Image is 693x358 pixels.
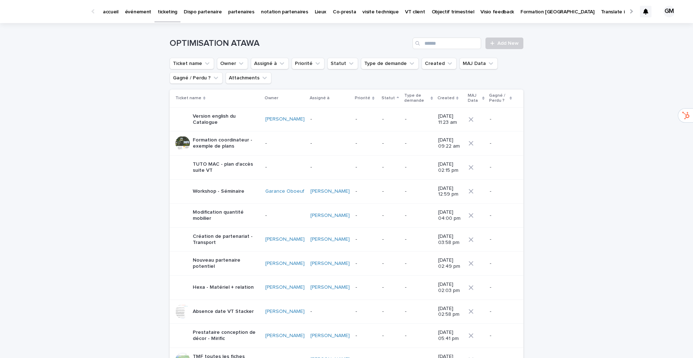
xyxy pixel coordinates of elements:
[438,281,463,294] p: [DATE] 02:03 pm
[356,140,376,147] p: -
[310,188,350,195] a: [PERSON_NAME]
[382,116,399,122] p: -
[356,213,376,219] p: -
[310,164,350,170] p: -
[438,209,463,222] p: [DATE] 04:00 pm
[437,94,454,102] p: Created
[193,233,260,246] p: Création de partenariat - Transport
[170,107,523,131] tr: Version english du Catalogue[PERSON_NAME] ----[DATE] 11:23 am-
[459,58,498,69] button: MAJ Data
[405,188,432,195] p: -
[170,300,523,324] tr: Absence date VT Stacker[PERSON_NAME] ----[DATE] 02:58 pm-
[193,257,260,270] p: Nouveau partenaire potentiel
[405,164,432,170] p: -
[490,116,512,122] p: -
[490,140,512,147] p: -
[170,252,523,276] tr: Nouveau partenaire potentiel[PERSON_NAME] [PERSON_NAME] ---[DATE] 02:49 pm-
[405,140,432,147] p: -
[193,113,260,126] p: Version english du Catalogue
[382,261,399,267] p: -
[193,309,254,315] p: Absence date VT Stacker
[413,38,481,49] input: Search
[490,284,512,291] p: -
[438,257,463,270] p: [DATE] 02:49 pm
[310,236,350,243] a: [PERSON_NAME]
[382,236,399,243] p: -
[193,284,254,291] p: Hexa - Matériel + relation
[382,140,399,147] p: -
[382,188,399,195] p: -
[382,94,395,102] p: Statut
[310,213,350,219] a: [PERSON_NAME]
[170,155,523,179] tr: TUTO MAC - plan d'accès suite VT-----[DATE] 02:15 pm-
[438,329,463,342] p: [DATE] 05:41 pm
[170,131,523,156] tr: Formation coordinateur - exemple de plans-----[DATE] 09:22 am-
[490,309,512,315] p: -
[438,137,463,149] p: [DATE] 09:22 am
[170,324,523,348] tr: Prestataire conception de décor - Mirific[PERSON_NAME] [PERSON_NAME] ---[DATE] 05:41 pm-
[310,309,350,315] p: -
[310,333,350,339] a: [PERSON_NAME]
[265,213,305,219] p: -
[310,94,330,102] p: Assigné à
[193,188,244,195] p: Workshop - Séminaire
[489,92,508,105] p: Gagné / Perdu ?
[405,116,432,122] p: -
[356,309,376,315] p: -
[265,284,305,291] a: [PERSON_NAME]
[14,4,84,19] img: Ls34BcGeRexTGTNfXpUC
[170,275,523,300] tr: Hexa - Matériel + relation[PERSON_NAME] [PERSON_NAME] ---[DATE] 02:03 pm-
[356,261,376,267] p: -
[438,161,463,174] p: [DATE] 02:15 pm
[468,92,480,105] p: MAJ Data
[217,58,248,69] button: Owner
[361,58,419,69] button: Type de demande
[327,58,358,69] button: Statut
[265,164,305,170] p: -
[485,38,523,49] a: Add New
[265,94,278,102] p: Owner
[382,213,399,219] p: -
[310,261,350,267] a: [PERSON_NAME]
[251,58,289,69] button: Assigné à
[226,72,271,84] button: Attachments
[355,94,370,102] p: Priorité
[170,72,223,84] button: Gagné / Perdu ?
[356,333,376,339] p: -
[490,261,512,267] p: -
[265,236,305,243] a: [PERSON_NAME]
[438,113,463,126] p: [DATE] 11:23 am
[438,306,463,318] p: [DATE] 02:58 pm
[170,204,523,228] tr: Modification quantité mobilier-[PERSON_NAME] ---[DATE] 04:00 pm-
[310,284,350,291] a: [PERSON_NAME]
[193,209,260,222] p: Modification quantité mobilier
[193,329,260,342] p: Prestataire conception de décor - Mirific
[490,188,512,195] p: -
[405,333,432,339] p: -
[422,58,457,69] button: Created
[490,236,512,243] p: -
[356,188,376,195] p: -
[265,333,305,339] a: [PERSON_NAME]
[382,309,399,315] p: -
[405,236,432,243] p: -
[170,58,214,69] button: Ticket name
[438,233,463,246] p: [DATE] 03:58 pm
[382,333,399,339] p: -
[404,92,429,105] p: Type de demande
[170,38,410,49] h1: OPTIMISATION ATAWA
[663,6,675,17] div: GM
[265,309,305,315] a: [PERSON_NAME]
[310,116,350,122] p: -
[490,164,512,170] p: -
[490,333,512,339] p: -
[438,185,463,198] p: [DATE] 12:59 pm
[265,261,305,267] a: [PERSON_NAME]
[382,164,399,170] p: -
[265,116,305,122] a: [PERSON_NAME]
[356,236,376,243] p: -
[356,284,376,291] p: -
[405,284,432,291] p: -
[193,137,260,149] p: Formation coordinateur - exemple de plans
